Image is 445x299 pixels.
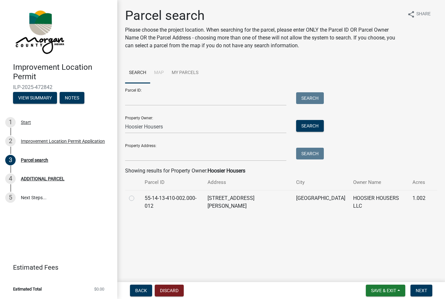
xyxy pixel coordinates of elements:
[94,287,104,291] span: $0.00
[349,190,409,214] td: HOOSIER HOUSERS LLC
[13,84,104,90] span: ILP-2025-472842
[402,8,436,21] button: shareShare
[5,155,16,165] div: 3
[296,148,324,159] button: Search
[416,10,431,18] span: Share
[204,175,292,190] th: Address
[349,175,409,190] th: Owner Name
[125,63,150,83] a: Search
[13,92,57,104] button: View Summary
[141,175,204,190] th: Parcel ID
[416,288,427,293] span: Next
[407,10,415,18] i: share
[13,287,42,291] span: Estimated Total
[371,288,396,293] span: Save & Exit
[21,176,65,181] div: ADDITIONAL PARCEL
[366,285,405,296] button: Save & Exit
[409,190,429,214] td: 1.002
[208,168,245,174] strong: Hoosier Housers
[60,96,84,101] wm-modal-confirm: Notes
[5,117,16,127] div: 1
[296,92,324,104] button: Search
[130,285,152,296] button: Back
[5,136,16,146] div: 2
[13,96,57,101] wm-modal-confirm: Summary
[5,192,16,203] div: 5
[296,120,324,132] button: Search
[292,190,349,214] td: [GEOGRAPHIC_DATA]
[5,173,16,184] div: 4
[141,190,204,214] td: 55-14-13-410-002.000-012
[125,8,402,23] h1: Parcel search
[21,158,48,162] div: Parcel search
[155,285,184,296] button: Discard
[410,285,432,296] button: Next
[13,63,112,82] h4: Improvement Location Permit
[168,63,202,83] a: My Parcels
[13,7,65,56] img: Morgan County, Indiana
[204,190,292,214] td: [STREET_ADDRESS][PERSON_NAME]
[125,167,437,175] div: Showing results for Property Owner:
[21,139,105,143] div: Improvement Location Permit Application
[21,120,31,125] div: Start
[5,261,107,274] a: Estimated Fees
[292,175,349,190] th: City
[60,92,84,104] button: Notes
[409,175,429,190] th: Acres
[125,26,402,50] p: Please choose the project location. When searching for the parcel, please enter ONLY the Parcel I...
[135,288,147,293] span: Back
